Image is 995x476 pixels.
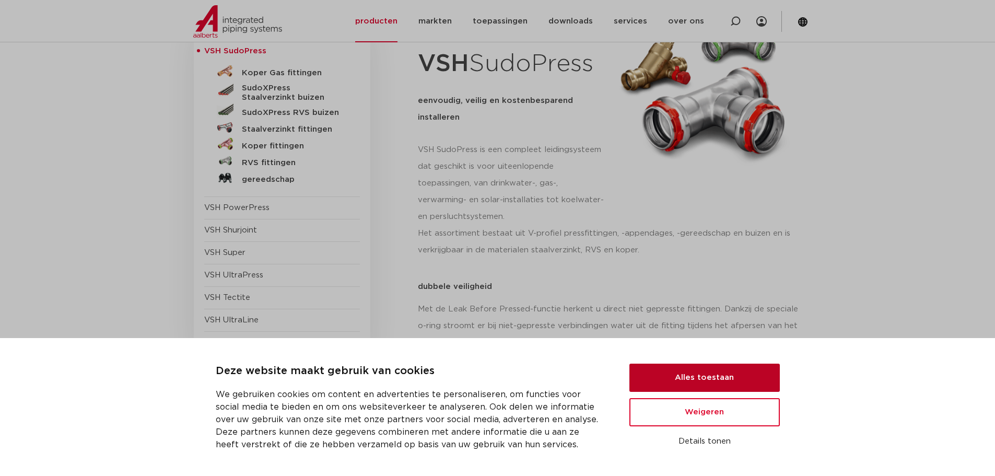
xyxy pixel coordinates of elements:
[242,125,345,134] h5: Staalverzinkt fittingen
[216,363,604,380] p: Deze website maakt gebruik van cookies
[242,175,345,184] h5: gereedschap
[204,169,360,186] a: gereedschap
[418,225,802,259] p: Het assortiment bestaat uit V-profiel pressfittingen, -appendages, -gereedschap en buizen en is v...
[242,142,345,151] h5: Koper fittingen
[242,68,345,78] h5: Koper Gas fittingen
[629,433,780,450] button: Details tonen
[204,204,270,212] a: VSH PowerPress
[204,47,266,55] span: VSH SudoPress
[418,142,607,225] p: VSH SudoPress is een compleet leidingsysteem dat geschikt is voor uiteenlopende toepassingen, van...
[418,283,802,291] p: dubbele veiligheid
[204,136,360,153] a: Koper fittingen
[242,108,345,118] h5: SudoXPress RVS buizen
[242,158,345,168] h5: RVS fittingen
[204,294,250,301] a: VSH Tectite
[216,388,604,451] p: We gebruiken cookies om content en advertenties te personaliseren, om functies voor social media ...
[204,119,360,136] a: Staalverzinkt fittingen
[204,316,259,324] a: VSH UltraLine
[204,63,360,79] a: Koper Gas fittingen
[204,102,360,119] a: SudoXPress RVS buizen
[204,271,263,279] a: VSH UltraPress
[418,301,802,368] p: Met de Leak Before Pressed-functie herkent u direct niet gepresste fittingen. Dankzij de speciale...
[204,249,245,257] a: VSH Super
[204,79,360,102] a: SudoXPress Staalverzinkt buizen
[418,97,573,121] strong: eenvoudig, veilig en kostenbesparend installeren
[629,364,780,392] button: Alles toestaan
[418,52,469,76] strong: VSH
[418,44,607,84] h1: SudoPress
[629,398,780,426] button: Weigeren
[242,84,345,102] h5: SudoXPress Staalverzinkt buizen
[204,226,257,234] a: VSH Shurjoint
[204,153,360,169] a: RVS fittingen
